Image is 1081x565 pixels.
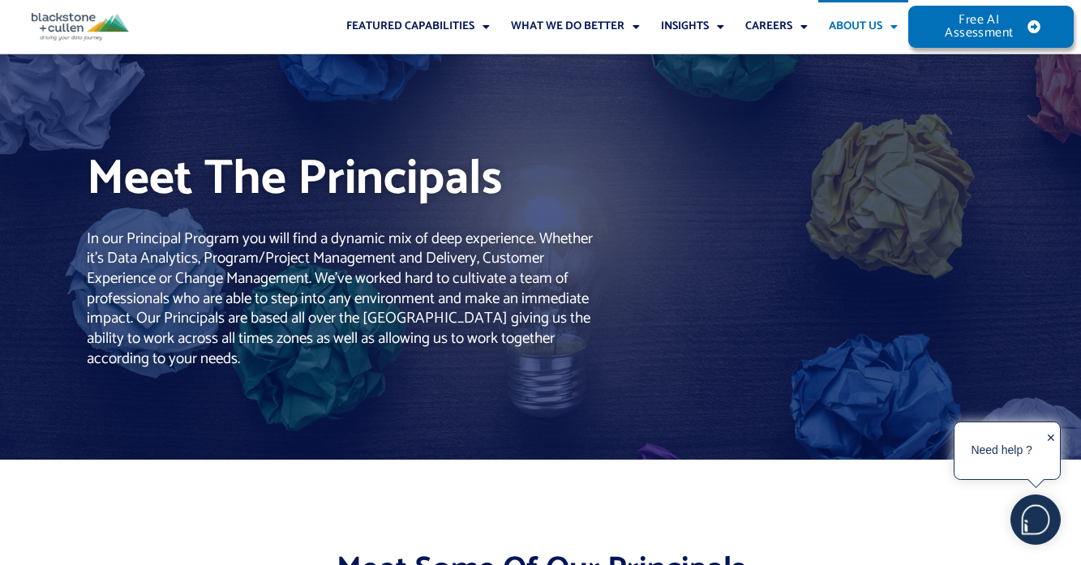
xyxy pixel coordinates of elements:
[87,229,595,370] h2: In our Principal Program you will find a dynamic mix of deep experience. Whether it’s Data Analyt...
[957,425,1046,477] div: Need help ?
[1011,495,1060,544] img: users%2F5SSOSaKfQqXq3cFEnIZRYMEs4ra2%2Fmedia%2Fimages%2F-Bulle%20blanche%20sans%20fond%20%2B%20ma...
[908,6,1073,48] a: Free AI Assessment
[1046,426,1056,477] div: ✕
[941,14,1017,40] span: Free AI Assessment
[87,145,539,213] h1: Meet The Principals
